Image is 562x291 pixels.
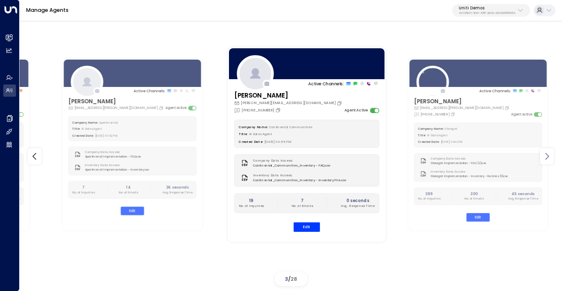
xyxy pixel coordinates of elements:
[73,127,80,131] label: Title:
[26,7,69,13] a: Manage Agents
[166,106,187,111] label: Agent Active
[239,124,267,129] label: Company Name:
[418,127,443,131] label: Company Name:
[253,178,346,183] span: Continental_Communities_Inventory - Inventory File.csv
[85,168,149,172] span: ApartmensX Implementation - Inventory.csv
[291,275,297,282] span: 28
[291,197,313,203] h2: 7
[416,66,449,98] img: 110_headshot.jpg
[234,107,282,113] div: [PHONE_NUMBER]
[85,163,147,167] label: Inventory Data Access:
[431,157,484,161] label: Company Data Access:
[269,124,312,129] span: Continental Communities
[293,222,320,231] button: Edit
[445,127,458,131] span: StorageX
[239,139,263,143] label: Created Date:
[119,190,138,194] p: No. of Emails
[85,155,141,159] span: ApartmensX Implementation - FAQ.csv
[431,170,505,174] label: Inventory Data Access:
[134,88,165,93] p: Active Channels:
[418,191,440,197] h2: 389
[508,191,538,197] h2: 45 seconds
[249,132,272,136] span: AI Sales Agent
[431,161,486,165] span: StorageX Implementation - FAQ (2).csv
[340,197,374,203] h2: 0 seconds
[264,139,291,143] span: [DATE] 09:55 PM
[162,184,192,190] h2: 36 seconds
[459,6,515,11] p: Uniti Demos
[275,272,307,286] div: /
[511,112,532,117] label: Agent Active
[253,173,343,178] label: Inventory Data Access:
[418,140,439,144] label: Created Date:
[504,106,510,110] button: Copy
[452,4,530,17] button: Uniti Demos4c025b01-9fa0-46ff-ab3a-a620b886896e
[340,204,374,209] p: Avg. Response Time
[119,184,138,190] h2: 14
[85,150,138,154] label: Company Data Access:
[414,97,510,106] h3: [PERSON_NAME]
[82,127,102,131] span: AI Sales Agent
[344,108,368,113] label: Agent Active
[431,174,508,178] span: StorageX Implementation - Inventory - No links (1).csv
[99,120,118,124] span: ApartmentsX
[69,97,165,106] h3: [PERSON_NAME]
[162,190,192,194] p: Avg. Response Time
[285,275,288,282] span: 3
[479,88,511,93] p: Active Channels:
[337,100,343,106] button: Copy
[121,207,144,215] button: Edit
[239,204,264,209] p: No. of Inquiries
[418,133,426,137] label: Title:
[464,191,483,197] h2: 200
[253,158,327,163] label: Company Data Access:
[508,197,538,201] p: Avg. Response Time
[466,213,490,222] button: Edit
[69,106,165,111] div: [EMAIL_ADDRESS][PERSON_NAME][DOMAIN_NAME]
[73,120,98,124] label: Company Name:
[291,204,313,209] p: No. of Emails
[95,133,118,137] span: [DATE] 07:42 PM
[441,140,463,144] span: [DATE] 04:12 PM
[459,11,515,15] p: 4c025b01-9fa0-46ff-ab3a-a620b886896e
[234,91,343,100] h3: [PERSON_NAME]
[464,197,483,201] p: No. of Emails
[451,112,456,116] button: Copy
[253,163,330,168] span: Continental_Communities_Inventory - FAQ.csv
[239,197,264,203] h2: 19
[73,190,95,194] p: No. of Inquiries
[414,111,456,117] div: [PHONE_NUMBER]
[159,106,164,110] button: Copy
[73,184,95,190] h2: 7
[239,132,247,136] label: Title:
[414,106,510,111] div: [EMAIL_ADDRESS][PERSON_NAME][DOMAIN_NAME]
[418,197,440,201] p: No. of Inquiries
[73,133,94,137] label: Created Date:
[427,133,447,137] span: AI Sales Agent
[308,80,343,87] p: Active Channels:
[275,108,282,113] button: Copy
[234,100,343,106] div: [PERSON_NAME][EMAIL_ADDRESS][DOMAIN_NAME]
